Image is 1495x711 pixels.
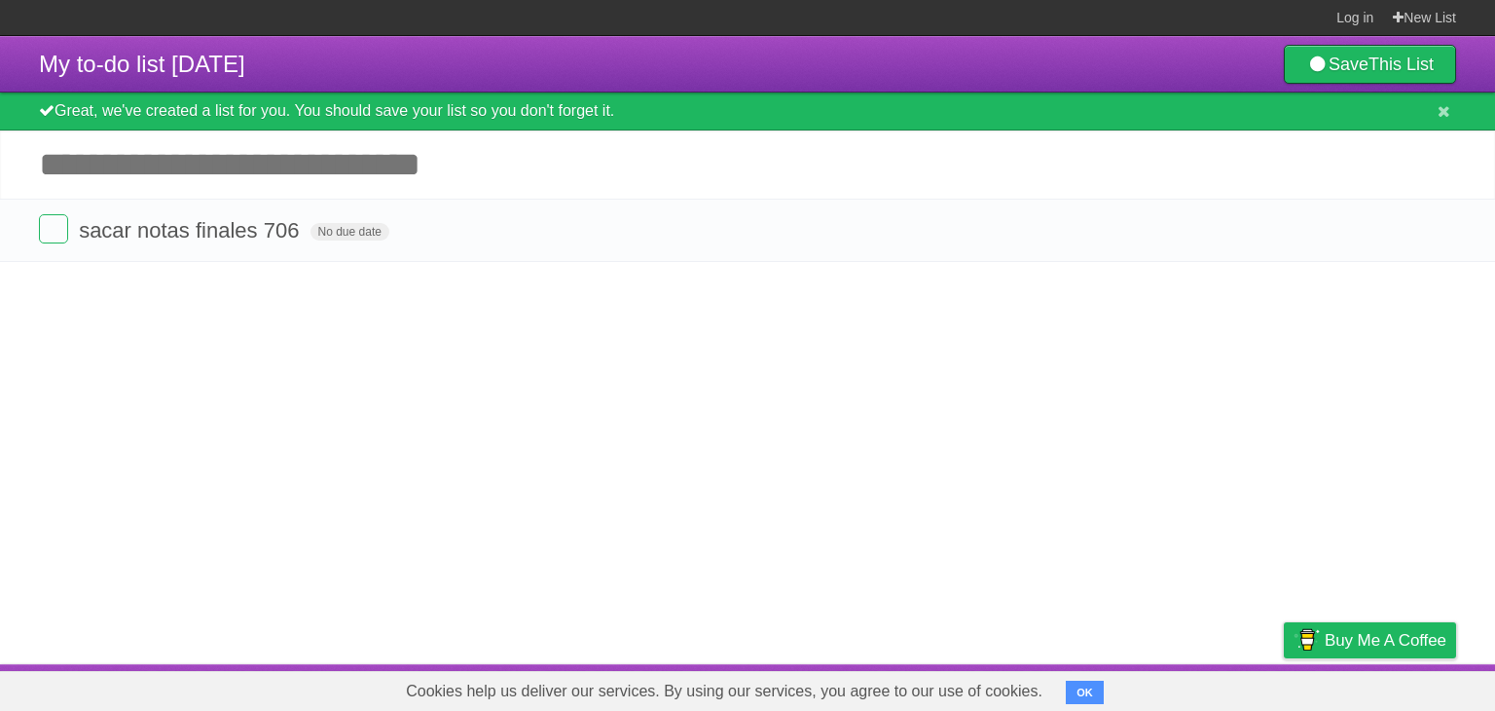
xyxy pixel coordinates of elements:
a: About [1025,669,1066,706]
span: sacar notas finales 706 [79,218,304,243]
span: Buy me a coffee [1325,623,1446,657]
span: No due date [310,223,389,241]
a: Buy me a coffee [1284,622,1456,658]
a: SaveThis List [1284,45,1456,84]
span: My to-do list [DATE] [39,51,245,77]
b: This List [1368,55,1434,74]
img: Buy me a coffee [1294,623,1320,656]
a: Developers [1089,669,1168,706]
button: OK [1066,681,1104,704]
a: Suggest a feature [1333,669,1456,706]
label: Done [39,214,68,243]
a: Terms [1192,669,1235,706]
span: Cookies help us deliver our services. By using our services, you agree to our use of cookies. [386,672,1062,711]
a: Privacy [1258,669,1309,706]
